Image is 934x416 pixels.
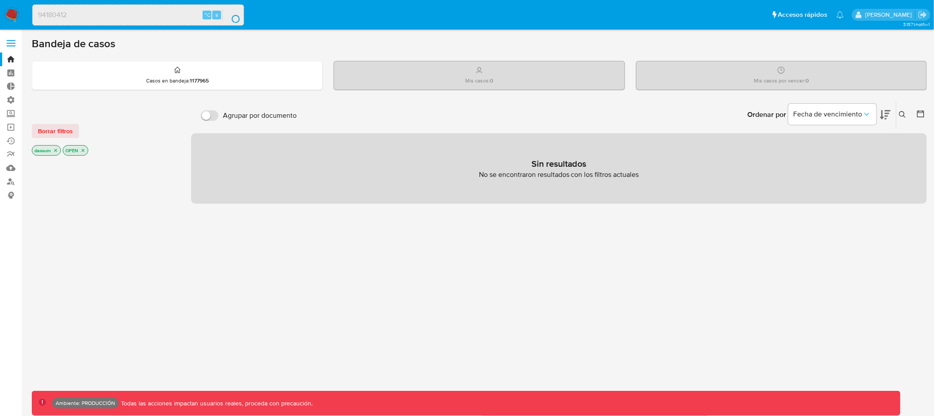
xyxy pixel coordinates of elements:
a: Salir [918,10,927,19]
input: Buscar usuario o caso... [33,9,244,21]
p: Ambiente: PRODUCCIÓN [56,401,115,405]
span: s [215,11,218,19]
span: Accesos rápidos [778,10,828,19]
p: diego.assum@mercadolibre.com [865,11,915,19]
p: Todas las acciones impactan usuarios reales, proceda con precaución. [119,399,313,408]
a: Notificaciones [836,11,844,19]
span: ⌥ [204,11,211,19]
button: search-icon [222,9,241,21]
